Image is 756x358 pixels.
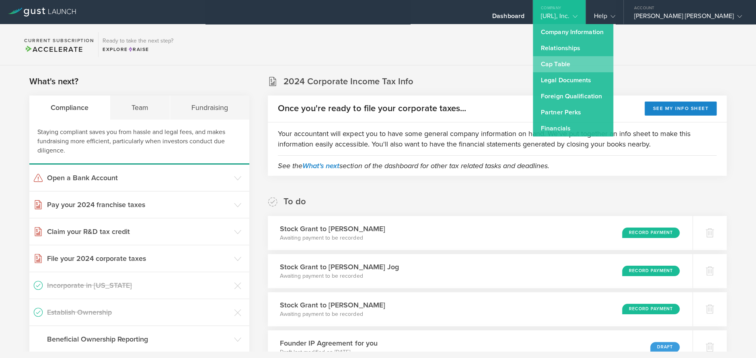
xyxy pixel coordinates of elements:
[29,96,110,120] div: Compliance
[716,319,756,358] iframe: Chat Widget
[47,334,230,344] h3: Beneficial Ownership Reporting
[110,96,170,120] div: Team
[47,226,230,237] h3: Claim your R&D tax credit
[645,102,717,116] button: See my info sheet
[47,173,230,183] h3: Open a Bank Account
[47,199,230,210] h3: Pay your 2024 franchise taxes
[280,310,385,318] p: Awaiting payment to be recorded
[280,262,399,272] h3: Stock Grant to [PERSON_NAME] Jog
[278,161,549,170] em: See the section of the dashboard for other tax related tasks and deadlines.
[29,120,249,165] div: Staying compliant saves you from hassle and legal fees, and makes fundraising more efficient, par...
[280,338,377,348] h3: Founder IP Agreement for you
[634,12,742,24] div: [PERSON_NAME] [PERSON_NAME]
[492,12,524,24] div: Dashboard
[278,128,717,149] p: Your accountant will expect you to have some general company information on hand. We've put toget...
[24,45,83,54] span: Accelerate
[280,348,377,356] p: Draft last modified on [DATE]
[280,224,385,234] h3: Stock Grant to [PERSON_NAME]
[47,307,230,317] h3: Establish Ownership
[103,38,173,44] h3: Ready to take the next step?
[47,280,230,291] h3: Incorporate in [US_STATE]
[98,32,177,57] div: Ready to take the next step?ExploreRaise
[280,272,399,280] p: Awaiting payment to be recorded
[47,253,230,264] h3: File your 2024 corporate taxes
[280,300,385,310] h3: Stock Grant to [PERSON_NAME]
[24,38,94,43] h2: Current Subscription
[622,304,680,314] div: Record Payment
[302,161,339,170] a: What's next
[283,196,306,207] h2: To do
[283,76,413,87] h2: 2024 Corporate Income Tax Info
[128,47,149,52] span: Raise
[29,76,78,87] h2: What's next?
[541,12,577,24] div: [URL], Inc.
[170,96,249,120] div: Fundraising
[594,12,615,24] div: Help
[622,266,680,276] div: Record Payment
[268,216,692,250] div: Stock Grant to [PERSON_NAME]Awaiting payment to be recordedRecord Payment
[622,228,680,238] div: Record Payment
[268,292,692,326] div: Stock Grant to [PERSON_NAME]Awaiting payment to be recordedRecord Payment
[650,342,680,352] div: Draft
[280,234,385,242] p: Awaiting payment to be recorded
[103,46,173,53] div: Explore
[268,254,692,288] div: Stock Grant to [PERSON_NAME] JogAwaiting payment to be recordedRecord Payment
[278,103,466,114] h2: Once you're ready to file your corporate taxes...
